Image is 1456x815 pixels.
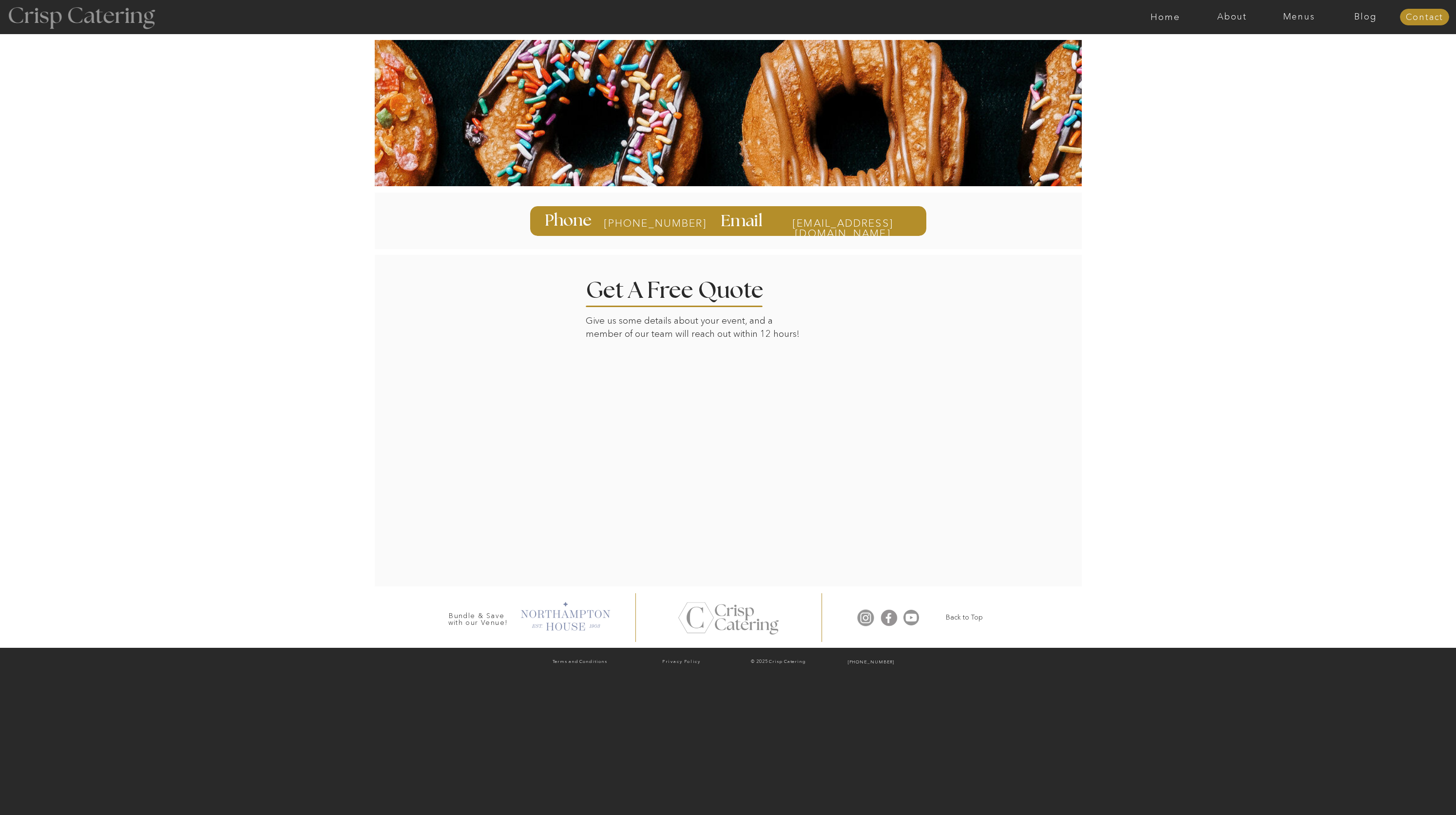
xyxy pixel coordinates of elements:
[1265,12,1332,22] a: Menus
[444,612,512,621] h3: Bundle & Save with our Venue!
[1400,13,1449,22] a: Contact
[1132,12,1199,22] a: Home
[826,658,916,667] a: [PHONE_NUMBER]
[604,218,681,229] a: [PHONE_NUMBER]
[1332,12,1399,22] a: Blog
[586,314,806,343] p: Give us some details about your event, and a member of our team will reach out within 12 hours!
[773,218,912,227] a: [EMAIL_ADDRESS][DOMAIN_NAME]
[545,213,594,229] h3: Phone
[530,657,629,667] a: Terms and Conditions
[933,613,995,622] a: Back to Top
[721,213,766,229] h3: Email
[586,279,793,297] h2: Get A Free Quote
[632,657,731,667] a: Privacy Policy
[1199,12,1265,22] a: About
